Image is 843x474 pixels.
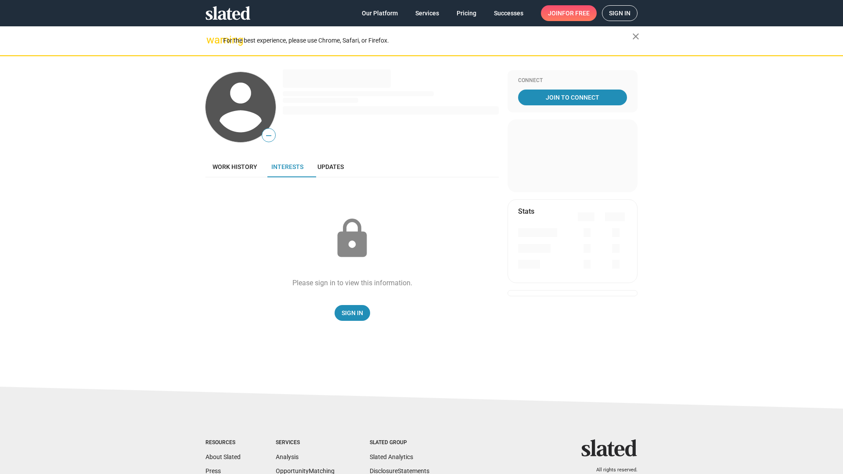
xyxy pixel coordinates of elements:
[310,156,351,177] a: Updates
[520,90,625,105] span: Join To Connect
[370,453,413,460] a: Slated Analytics
[205,439,241,446] div: Resources
[262,130,275,141] span: —
[548,5,590,21] span: Join
[330,217,374,261] mat-icon: lock
[541,5,597,21] a: Joinfor free
[205,156,264,177] a: Work history
[223,35,632,47] div: For the best experience, please use Chrome, Safari, or Firefox.
[630,31,641,42] mat-icon: close
[355,5,405,21] a: Our Platform
[335,305,370,321] a: Sign In
[292,278,412,287] div: Please sign in to view this information.
[342,305,363,321] span: Sign In
[271,163,303,170] span: Interests
[518,90,627,105] a: Join To Connect
[317,163,344,170] span: Updates
[213,163,257,170] span: Work history
[415,5,439,21] span: Services
[518,207,534,216] mat-card-title: Stats
[264,156,310,177] a: Interests
[609,6,630,21] span: Sign in
[276,453,299,460] a: Analysis
[518,77,627,84] div: Connect
[205,453,241,460] a: About Slated
[457,5,476,21] span: Pricing
[276,439,335,446] div: Services
[487,5,530,21] a: Successes
[206,35,217,45] mat-icon: warning
[450,5,483,21] a: Pricing
[494,5,523,21] span: Successes
[602,5,638,21] a: Sign in
[562,5,590,21] span: for free
[408,5,446,21] a: Services
[370,439,429,446] div: Slated Group
[362,5,398,21] span: Our Platform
